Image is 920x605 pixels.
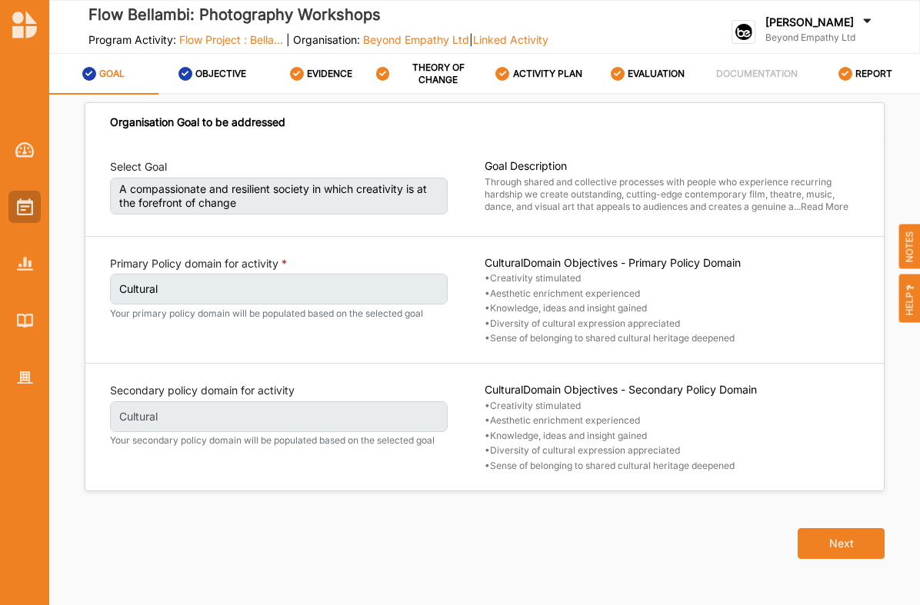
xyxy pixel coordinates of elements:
a: Dashboard [8,134,41,166]
img: Organisation [17,371,33,384]
label: Flow Bellambi: Photography Workshops [88,2,548,28]
label: Goal Description [485,159,859,173]
img: Dashboard [15,142,35,158]
a: Activities [8,191,41,223]
button: Next [798,528,885,559]
img: Activities [17,198,33,215]
img: logo [732,20,755,44]
label: • Sense of belonging to shared cultural heritage deepened [485,332,859,344]
img: logo [12,11,37,38]
label: OBJECTIVE [195,68,246,80]
label: A compassionate and resilient society in which creativity is at the forefront of change [110,178,448,215]
a: Reports [8,248,41,280]
label: Select Goal [110,159,167,175]
label: • Creativity stimulated [485,400,859,412]
label: • Sense of belonging to shared cultural heritage deepened [485,460,859,472]
label: Cultural Domain Objectives - Secondary Policy Domain [485,383,859,397]
label: Beyond Empathy Ltd [765,32,875,44]
span: Through shared and collective processes with people who experience recurring [485,176,832,188]
span: Linked Activity [473,33,548,46]
label: Cultural [110,274,448,304]
small: Your primary policy domain will be populated based on the selected goal [110,307,448,320]
span: ... [794,201,848,212]
label: DOCUMENTATION [716,68,798,80]
label: Primary Policy domain for activity [110,256,287,271]
div: Organisation Goal to be addressed [110,115,285,129]
span: hardship we create outstanding, cutting-edge contemporary film, theatre, music, [485,188,835,200]
label: THEORY OF CHANGE [392,61,484,86]
label: Secondary policy domain for activity [110,383,295,398]
label: EVALUATION [628,68,685,80]
span: Beyond Empathy Ltd [363,33,469,46]
label: • Diversity of cultural expression appreciated [485,444,859,457]
label: Program Activity: | Organisation: | [88,33,548,47]
small: Your secondary policy domain will be populated based on the selected goal [110,434,448,447]
label: • Diversity of cultural expression appreciated [485,317,859,330]
label: • Aesthetic enrichment experienced [485,414,859,427]
a: Organisation [8,361,41,394]
img: Library [17,314,33,327]
a: Library [8,304,41,337]
label: • Knowledge, ideas and insight gained [485,430,859,442]
label: REPORT [855,68,892,80]
label: ACTIVITY PLAN [513,68,582,80]
label: GOAL [99,68,125,80]
label: • Creativity stimulated [485,272,859,284]
span: Read More [801,201,848,212]
label: • Aesthetic enrichment experienced [485,288,859,300]
span: Flow Project : Bella... [179,33,283,46]
label: EVIDENCE [307,68,352,80]
label: • Knowledge, ideas and insight gained [485,302,859,314]
label: [PERSON_NAME] [765,15,854,29]
span: dance, and visual art that appeals to audiences and creates a genuine a [485,201,794,212]
img: Reports [17,257,33,270]
label: Cultural Domain Objectives - Primary Policy Domain [485,256,859,270]
label: Cultural [110,401,448,432]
